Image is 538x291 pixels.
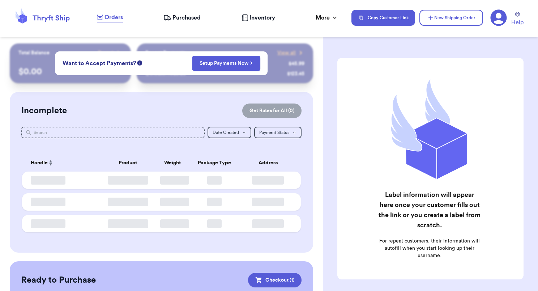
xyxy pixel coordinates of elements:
span: Purchased [172,13,201,22]
th: Address [239,154,301,172]
h2: Ready to Purchase [21,274,96,286]
a: Inventory [242,13,275,22]
button: Get Rates for All (0) [242,104,302,118]
a: Purchased [163,13,201,22]
th: Weight [156,154,189,172]
span: Payout [98,49,114,56]
p: Total Balance [18,49,50,56]
button: Date Created [208,127,251,138]
input: Search [21,127,205,138]
span: Orders [104,13,123,22]
span: View all [277,49,296,56]
span: Help [511,18,524,27]
a: Help [511,12,524,27]
span: Date Created [213,130,239,135]
span: Inventory [249,13,275,22]
span: Payment Status [259,130,289,135]
button: Sort ascending [48,159,54,167]
div: More [316,13,338,22]
h2: Incomplete [21,105,67,117]
a: Setup Payments Now [200,60,253,67]
a: Payout [98,49,122,56]
th: Package Type [189,154,240,172]
th: Product [100,154,156,172]
a: Orders [97,13,123,22]
p: Recent Payments [145,49,185,56]
button: Setup Payments Now [192,56,260,71]
span: Want to Accept Payments? [63,59,136,68]
p: $ 0.00 [18,66,123,77]
button: New Shipping Order [419,10,483,26]
p: For repeat customers, their information will autofill when you start looking up their username. [378,237,482,259]
h2: Label information will appear here once your customer fills out the link or you create a label fr... [378,190,482,230]
button: Payment Status [254,127,302,138]
div: $ 123.45 [287,70,304,77]
a: View all [277,49,304,56]
span: Handle [31,159,48,167]
button: Checkout (1) [248,273,302,287]
div: $ 45.99 [289,60,304,67]
button: Copy Customer Link [351,10,415,26]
